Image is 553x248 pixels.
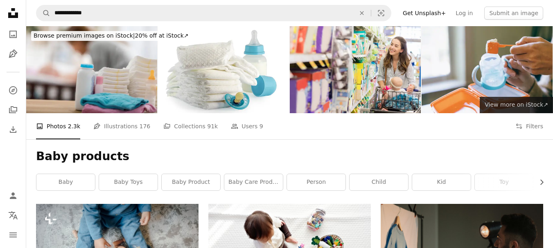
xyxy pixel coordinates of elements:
h1: Baby products [36,149,543,164]
a: person [287,174,345,190]
a: child [350,174,408,190]
a: baby toys [99,174,158,190]
a: Collections [5,102,21,118]
a: Illustrations 176 [93,113,150,139]
a: Explore [5,82,21,98]
button: Submit an image [484,7,543,20]
a: baby care products [224,174,283,190]
a: Photos [5,26,21,42]
button: scroll list to the right [534,174,543,190]
a: baby [36,174,95,190]
span: 91k [207,122,218,131]
a: Users 9 [231,113,263,139]
img: A stack of baby diapers bottle and a pacifier [158,26,289,113]
img: Baby Formula Being Scooped Into Milk Bottle [422,26,553,113]
a: Collections 91k [163,113,218,139]
a: Log in / Sign up [5,188,21,204]
button: Search Unsplash [36,5,50,21]
span: Browse premium images on iStock | [34,32,135,39]
span: 20% off at iStock ↗ [34,32,189,39]
img: Young mother browses down baby aisle in supermarket [290,26,421,113]
a: Get Unsplash+ [398,7,451,20]
button: Filters [515,113,543,139]
span: 176 [140,122,151,131]
button: Clear [353,5,371,21]
a: baby product [162,174,220,190]
a: kid [412,174,471,190]
button: Visual search [371,5,391,21]
img: Baby products in a nursery [26,26,157,113]
button: Language [5,207,21,223]
span: View more on iStock ↗ [485,101,548,108]
a: Download History [5,121,21,138]
a: Log in [451,7,478,20]
a: View more on iStock↗ [480,97,553,113]
form: Find visuals sitewide [36,5,391,21]
a: Home — Unsplash [5,5,21,23]
a: Illustrations [5,46,21,62]
span: 9 [260,122,263,131]
a: toy [475,174,533,190]
a: Browse premium images on iStock|20% off at iStock↗ [26,26,196,46]
button: Menu [5,227,21,243]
